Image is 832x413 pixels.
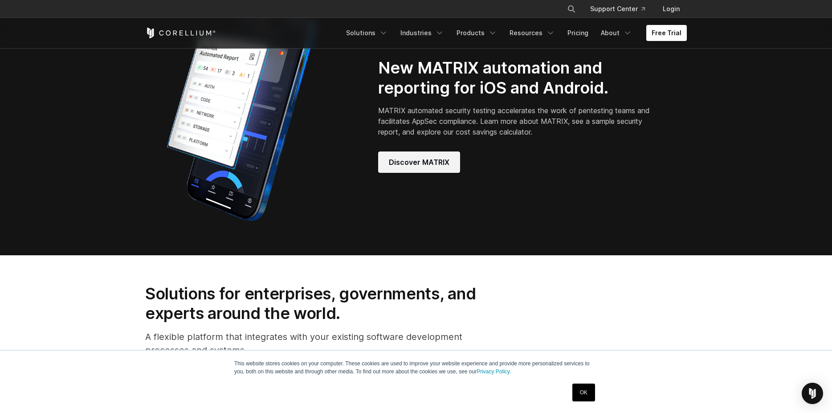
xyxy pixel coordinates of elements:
p: This website stores cookies on your computer. These cookies are used to improve your website expe... [234,360,598,376]
a: Industries [395,25,449,41]
a: Privacy Policy. [477,368,511,375]
a: About [595,25,637,41]
a: Resources [504,25,560,41]
p: A flexible platform that integrates with your existing software development processes and systems. [145,330,500,357]
h2: New MATRIX automation and reporting for iOS and Android. [378,58,653,98]
a: Products [451,25,502,41]
a: Login [656,1,687,17]
div: Open Intercom Messenger [802,383,823,404]
p: MATRIX automated security testing accelerates the work of pentesting teams and facilitates AppSec... [378,105,653,137]
div: Navigation Menu [556,1,687,17]
a: Solutions [341,25,393,41]
a: OK [572,384,595,401]
a: Pricing [562,25,594,41]
a: Support Center [583,1,652,17]
a: Discover MATRIX [378,151,460,173]
div: Navigation Menu [341,25,687,41]
img: Corellium_MATRIX_Hero_1_1x [145,4,337,227]
a: Free Trial [646,25,687,41]
button: Search [563,1,579,17]
span: Discover MATRIX [389,157,449,168]
h2: Solutions for enterprises, governments, and experts around the world. [145,284,500,323]
a: Corellium Home [145,28,216,38]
